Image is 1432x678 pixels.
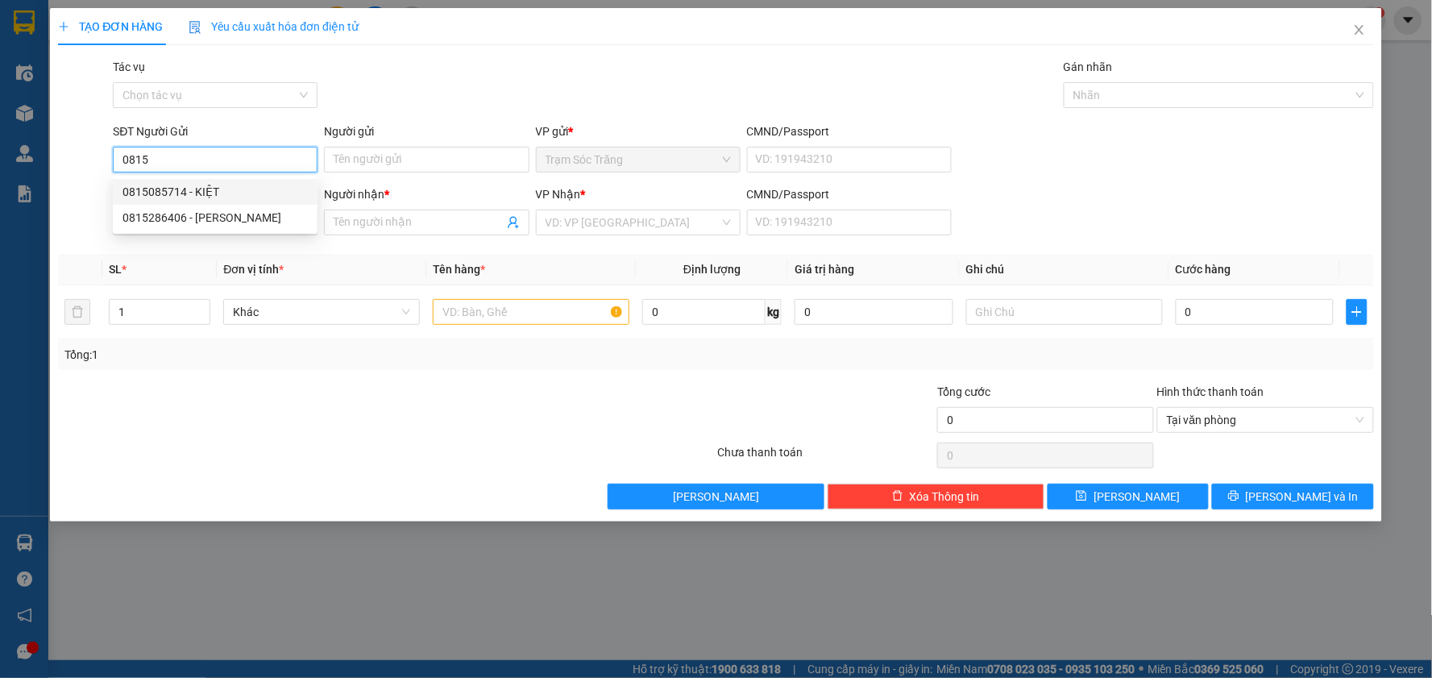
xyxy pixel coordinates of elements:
[58,21,69,32] span: plus
[507,216,520,229] span: user-add
[716,443,936,472] div: Chưa thanh toán
[85,15,252,32] strong: XE KHÁCH MỸ DUYÊN
[1176,263,1231,276] span: Cước hàng
[608,484,824,510] button: [PERSON_NAME]
[795,263,854,276] span: Giá trị hàng
[828,484,1044,510] button: deleteXóa Thông tin
[7,100,166,159] span: Trạm Sóc Trăng
[58,20,163,33] span: TẠO ĐƠN HÀNG
[109,263,122,276] span: SL
[747,123,952,140] div: CMND/Passport
[106,40,219,52] span: TP.HCM -SÓC TRĂNG
[103,56,234,73] strong: PHIẾU GỬI HÀNG
[747,185,952,203] div: CMND/Passport
[233,300,410,324] span: Khác
[113,123,318,140] div: SĐT Người Gửi
[546,148,731,172] span: Trạm Sóc Trăng
[64,346,553,364] div: Tổng: 1
[892,490,903,503] span: delete
[122,209,308,227] div: 0815286406 - [PERSON_NAME]
[189,20,359,33] span: Yêu cầu xuất hóa đơn điện tử
[966,299,1163,325] input: Ghi Chú
[1353,23,1366,36] span: close
[1212,484,1374,510] button: printer[PERSON_NAME] và In
[1228,490,1239,503] span: printer
[7,100,166,159] span: Gửi:
[536,123,741,140] div: VP gửi
[910,488,980,505] span: Xóa Thông tin
[223,263,284,276] span: Đơn vị tính
[937,385,990,398] span: Tổng cước
[1064,60,1113,73] label: Gán nhãn
[1094,488,1180,505] span: [PERSON_NAME]
[433,263,485,276] span: Tên hàng
[122,183,308,201] div: 0815085714 - KIỆT
[1246,488,1359,505] span: [PERSON_NAME] và In
[113,205,318,231] div: 0815286406 - NGỌC HIỀN
[324,185,529,203] div: Người nhận
[324,123,529,140] div: Người gửi
[1167,408,1364,432] span: Tại văn phòng
[113,179,318,205] div: 0815085714 - KIỆT
[1157,385,1264,398] label: Hình thức thanh toán
[536,188,581,201] span: VP Nhận
[1337,8,1382,53] button: Close
[766,299,782,325] span: kg
[673,488,759,505] span: [PERSON_NAME]
[795,299,953,325] input: 0
[683,263,741,276] span: Định lượng
[189,21,201,34] img: icon
[960,254,1169,285] th: Ghi chú
[433,299,629,325] input: VD: Bàn, Ghế
[113,60,145,73] label: Tác vụ
[1076,490,1087,503] span: save
[64,299,90,325] button: delete
[1347,299,1367,325] button: plus
[1048,484,1210,510] button: save[PERSON_NAME]
[1347,306,1366,318] span: plus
